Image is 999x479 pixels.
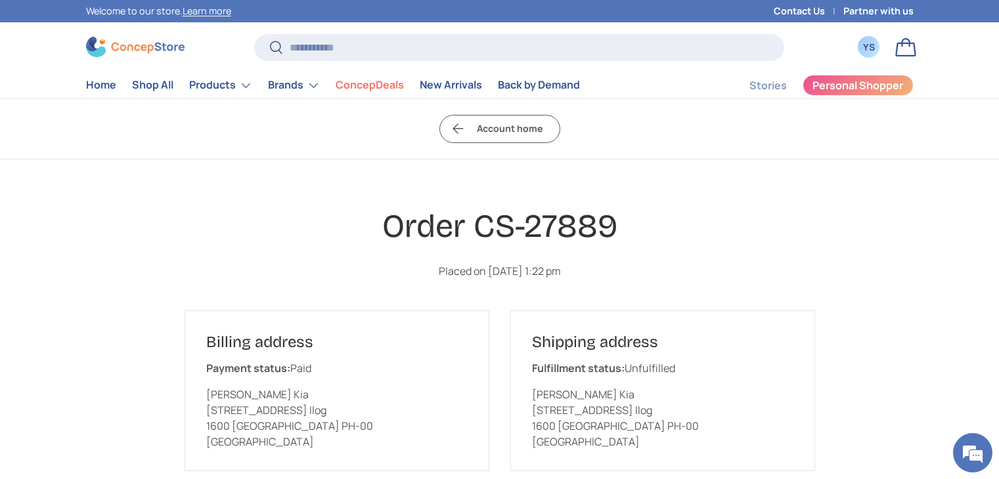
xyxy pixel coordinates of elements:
a: Brands [268,72,320,98]
a: Products [189,72,252,98]
summary: Brands [260,72,328,98]
span: Personal Shopper [812,80,903,91]
p: Paid [206,360,468,376]
a: Home [86,72,116,98]
div: YS [862,40,876,54]
a: Contact Us [774,4,843,18]
p: Placed on [DATE] 1:22 pm [185,263,815,279]
a: Shop All [132,72,173,98]
a: Learn more [183,5,231,17]
img: ConcepStore [86,37,185,57]
a: YS [855,33,883,62]
a: New Arrivals [420,72,482,98]
p: [PERSON_NAME] Kia [STREET_ADDRESS] Ilog 1600 [GEOGRAPHIC_DATA] PH-00 [GEOGRAPHIC_DATA] [532,386,793,449]
p: Welcome to our store. [86,4,231,18]
p: Unfulfilled [532,360,793,376]
h1: Order CS-27889 [185,206,815,247]
strong: Fulfillment status: [532,361,625,375]
a: Stories [749,73,787,98]
h2: Billing address [206,332,468,352]
a: ConcepDeals [336,72,404,98]
a: Partner with us [843,4,914,18]
h2: Shipping address [532,332,793,352]
a: Back by Demand [498,72,580,98]
summary: Products [181,72,260,98]
nav: Secondary [718,72,914,98]
a: Personal Shopper [803,75,914,96]
p: [PERSON_NAME] Kia [STREET_ADDRESS] Ilog 1600 [GEOGRAPHIC_DATA] PH-00 [GEOGRAPHIC_DATA] [206,386,468,449]
a: Account home [439,115,560,143]
nav: Primary [86,72,580,98]
strong: Payment status: [206,361,290,375]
